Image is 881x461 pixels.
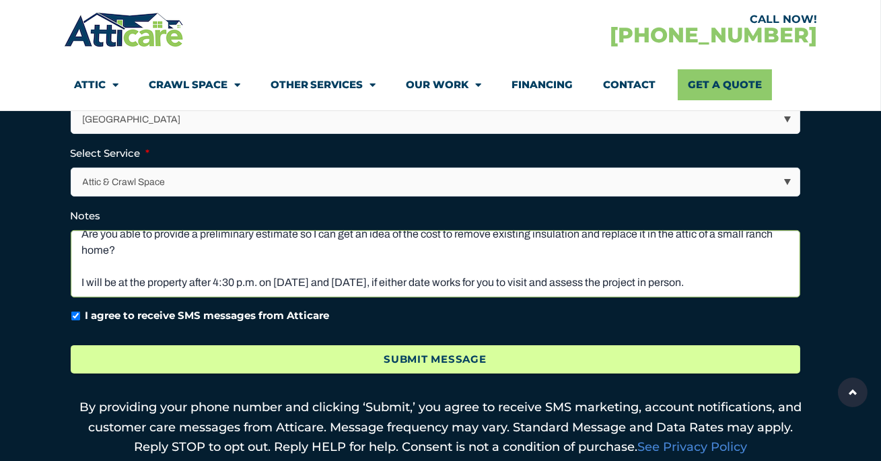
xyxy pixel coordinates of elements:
[271,69,376,100] a: Other Services
[74,69,808,100] nav: Menu
[512,69,573,100] a: Financing
[71,147,150,160] label: Select Service
[441,14,818,25] div: CALL NOW!
[149,69,240,100] a: Crawl Space
[71,345,800,374] input: Submit Message
[71,209,101,223] label: Notes
[71,398,811,458] p: By providing your phone number and clicking ‘Submit,’ you agree to receive SMS marketing, account...
[604,69,656,100] a: Contact
[85,308,330,324] label: I agree to receive SMS messages from Atticare
[74,69,118,100] a: Attic
[678,69,772,100] a: Get A Quote
[407,69,482,100] a: Our Work
[637,439,747,454] a: See Privacy Policy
